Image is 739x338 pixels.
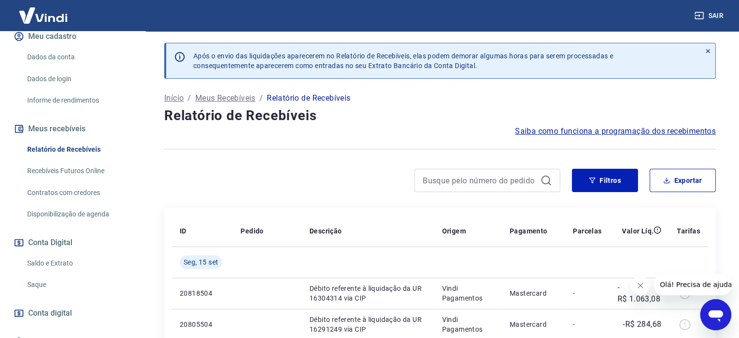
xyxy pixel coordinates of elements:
[180,320,225,329] p: 20805504
[12,232,134,253] button: Conta Digital
[631,276,650,295] iframe: Fechar mensagem
[510,320,557,329] p: Mastercard
[692,7,727,25] button: Sair
[23,204,134,224] a: Disponibilização de agenda
[654,274,731,295] iframe: Mensagem da empresa
[259,92,263,104] p: /
[267,92,350,104] p: Relatório de Recebíveis
[164,92,184,104] a: Início
[12,302,134,324] a: Conta digital
[180,226,187,236] p: ID
[184,257,218,267] span: Seg, 15 set
[23,69,134,89] a: Dados de login
[6,7,82,15] span: Olá! Precisa de ajuda?
[700,299,731,330] iframe: Botão para abrir a janela de mensagens
[573,288,602,298] p: -
[23,183,134,203] a: Contratos com credores
[510,288,557,298] p: Mastercard
[623,319,661,330] p: -R$ 284,68
[573,226,602,236] p: Parcelas
[677,226,700,236] p: Tarifas
[23,253,134,273] a: Saldo e Extrato
[23,47,134,67] a: Dados da conta
[12,0,75,30] img: Vindi
[12,118,134,140] button: Meus recebíveis
[515,125,716,137] a: Saiba como funciona a programação dos recebimentos
[442,284,494,303] p: Vindi Pagamentos
[23,275,134,295] a: Saque
[617,282,661,305] p: -R$ 1.063,08
[164,106,716,125] h4: Relatório de Recebíveis
[573,320,602,329] p: -
[309,284,426,303] p: Débito referente à liquidação da UR 16304314 via CIP
[12,26,134,47] button: Meu cadastro
[442,226,465,236] p: Origem
[442,315,494,334] p: Vindi Pagamentos
[309,315,426,334] p: Débito referente à liquidação da UR 16291249 via CIP
[510,226,548,236] p: Pagamento
[188,92,191,104] p: /
[572,169,638,192] button: Filtros
[180,288,225,298] p: 20818504
[622,226,653,236] p: Valor Líq.
[650,169,716,192] button: Exportar
[193,51,613,71] p: Após o envio das liquidações aparecerem no Relatório de Recebíveis, elas podem demorar algumas ho...
[23,140,134,160] a: Relatório de Recebíveis
[309,226,342,236] p: Descrição
[23,90,134,110] a: Informe de rendimentos
[195,92,256,104] a: Meus Recebíveis
[28,306,72,320] span: Conta digital
[423,173,536,188] input: Busque pelo número do pedido
[241,226,263,236] p: Pedido
[23,161,134,181] a: Recebíveis Futuros Online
